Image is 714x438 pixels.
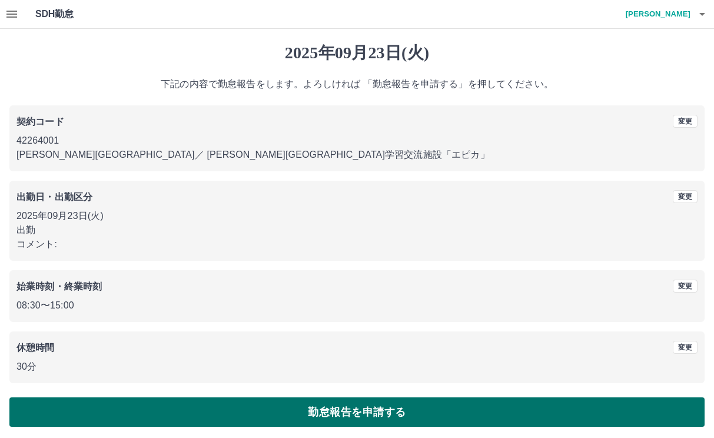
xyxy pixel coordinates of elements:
button: 勤怠報告を申請する [9,397,705,427]
b: 休憩時間 [16,343,55,353]
h1: 2025年09月23日(火) [9,43,705,63]
p: 42264001 [16,134,698,148]
b: 契約コード [16,117,64,127]
b: 始業時刻・終業時刻 [16,281,102,291]
button: 変更 [673,190,698,203]
p: 下記の内容で勤怠報告をします。よろしければ 「勤怠報告を申請する」を押してください。 [9,77,705,91]
button: 変更 [673,115,698,128]
p: 出勤 [16,223,698,237]
p: コメント: [16,237,698,251]
button: 変更 [673,280,698,293]
p: [PERSON_NAME][GEOGRAPHIC_DATA] ／ [PERSON_NAME][GEOGRAPHIC_DATA]学習交流施設「エピカ」 [16,148,698,162]
p: 2025年09月23日(火) [16,209,698,223]
b: 出勤日・出勤区分 [16,192,92,202]
p: 08:30 〜 15:00 [16,298,698,313]
p: 30分 [16,360,698,374]
button: 変更 [673,341,698,354]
